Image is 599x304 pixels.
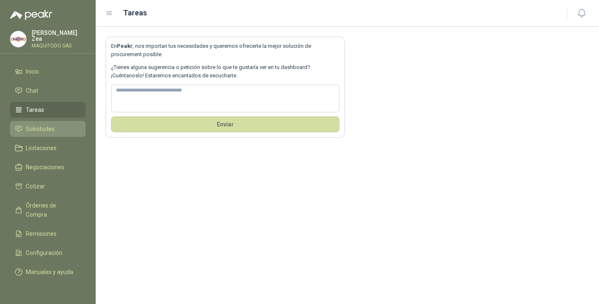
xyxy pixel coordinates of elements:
[26,163,64,172] span: Negociaciones
[10,10,52,20] img: Logo peakr
[10,159,86,175] a: Negociaciones
[10,245,86,261] a: Configuración
[26,105,44,114] span: Tareas
[10,102,86,118] a: Tareas
[10,64,86,79] a: Inicio
[10,83,86,99] a: Chat
[10,226,86,242] a: Remisiones
[26,248,62,257] span: Configuración
[117,43,133,49] b: Peakr
[123,7,147,19] h1: Tareas
[10,31,26,47] img: Company Logo
[26,182,45,191] span: Cotizar
[10,121,86,137] a: Solicitudes
[111,116,339,132] button: Envíar
[10,178,86,194] a: Cotizar
[111,63,339,80] p: ¿Tienes alguna sugerencia o petición sobre lo que te gustaría ver en tu dashboard? ¡Cuéntanoslo! ...
[10,198,86,222] a: Órdenes de Compra
[10,140,86,156] a: Licitaciones
[26,267,73,277] span: Manuales y ayuda
[26,124,54,133] span: Solicitudes
[26,229,57,238] span: Remisiones
[32,30,86,42] p: [PERSON_NAME] Zea
[10,264,86,280] a: Manuales y ayuda
[26,143,57,153] span: Licitaciones
[26,86,38,95] span: Chat
[26,67,39,76] span: Inicio
[111,42,339,59] p: En , nos importan tus necesidades y queremos ofrecerte la mejor solución de procurement posible.
[32,43,86,48] p: MAQUITODO SAS
[26,201,78,219] span: Órdenes de Compra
